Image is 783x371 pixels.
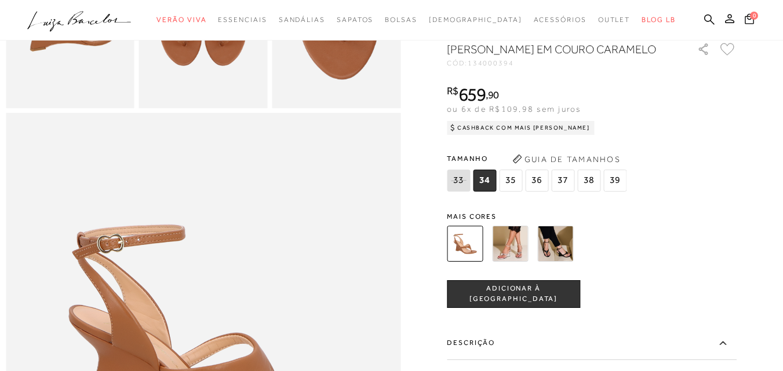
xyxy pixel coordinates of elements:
[447,170,470,192] span: 33
[468,59,514,67] span: 134000394
[279,16,325,24] span: Sandálias
[642,9,675,31] a: BLOG LB
[447,150,629,167] span: Tamanho
[598,9,631,31] a: noSubCategoriesText
[447,60,679,67] div: CÓD:
[337,9,373,31] a: noSubCategoriesText
[458,84,486,105] span: 659
[486,90,499,100] i: ,
[447,121,595,135] div: Cashback com Mais [PERSON_NAME]
[385,16,417,24] span: Bolsas
[577,170,600,192] span: 38
[642,16,675,24] span: BLOG LB
[447,41,664,57] h1: [PERSON_NAME] EM COURO CARAMELO
[741,13,757,28] button: 0
[218,9,267,31] a: noSubCategoriesText
[279,9,325,31] a: noSubCategoriesText
[447,226,483,262] img: SANDÁLIA ANABELA DE DEDO EM COURO CARAMELO
[447,326,737,360] label: Descrição
[447,284,580,304] span: ADICIONAR À [GEOGRAPHIC_DATA]
[429,16,522,24] span: [DEMOGRAPHIC_DATA]
[218,16,267,24] span: Essenciais
[508,150,624,168] button: Guia de Tamanhos
[473,170,496,192] span: 34
[534,9,587,31] a: noSubCategoriesText
[447,280,580,308] button: ADICIONAR À [GEOGRAPHIC_DATA]
[534,16,587,24] span: Acessórios
[447,104,581,113] span: ou 6x de R$109,98 sem juros
[488,89,499,101] span: 90
[492,226,528,262] img: SANDÁLIA ANABELA DE DEDO EM COURO PRATA
[337,16,373,24] span: Sapatos
[551,170,574,192] span: 37
[598,16,631,24] span: Outlet
[537,226,573,262] img: SANDÁLIA ANABELA DE DEDO EM COURO PRETO
[156,9,206,31] a: noSubCategoriesText
[750,12,758,20] span: 0
[447,86,458,96] i: R$
[447,213,737,220] span: Mais cores
[156,16,206,24] span: Verão Viva
[385,9,417,31] a: noSubCategoriesText
[499,170,522,192] span: 35
[429,9,522,31] a: noSubCategoriesText
[603,170,627,192] span: 39
[525,170,548,192] span: 36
